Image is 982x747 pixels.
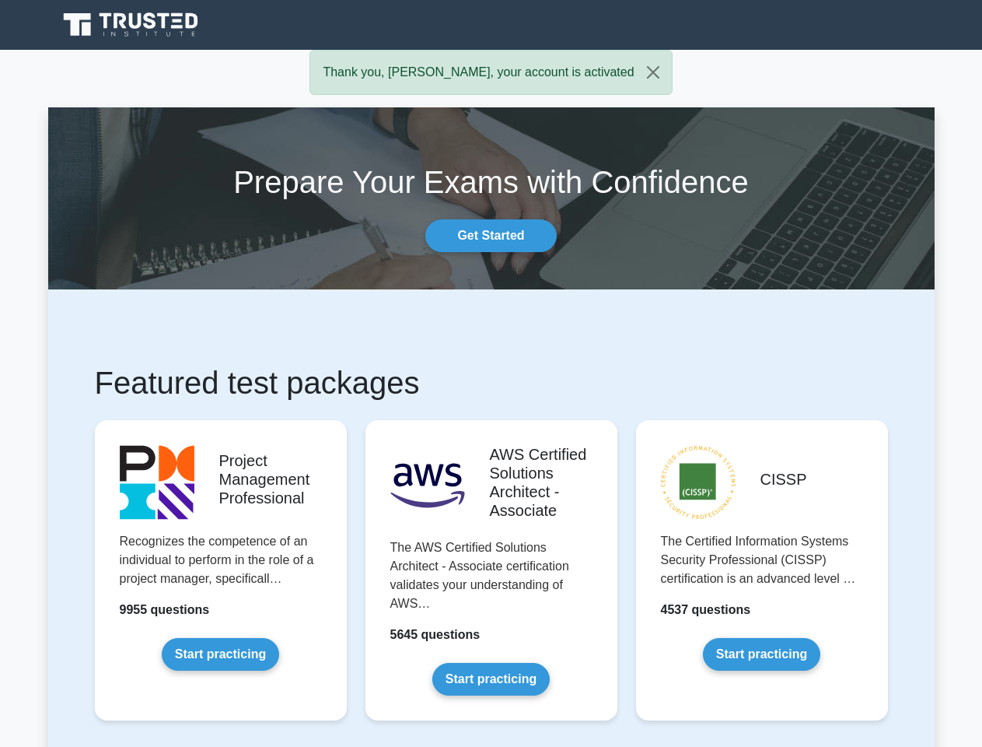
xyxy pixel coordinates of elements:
h1: Prepare Your Exams with Confidence [48,163,935,201]
div: Thank you, [PERSON_NAME], your account is activated [309,50,672,95]
h1: Featured test packages [95,364,888,402]
a: Start practicing [703,638,820,671]
a: Start practicing [162,638,279,671]
button: Close [634,51,672,94]
a: Get Started [425,219,556,252]
a: Start practicing [432,663,550,696]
